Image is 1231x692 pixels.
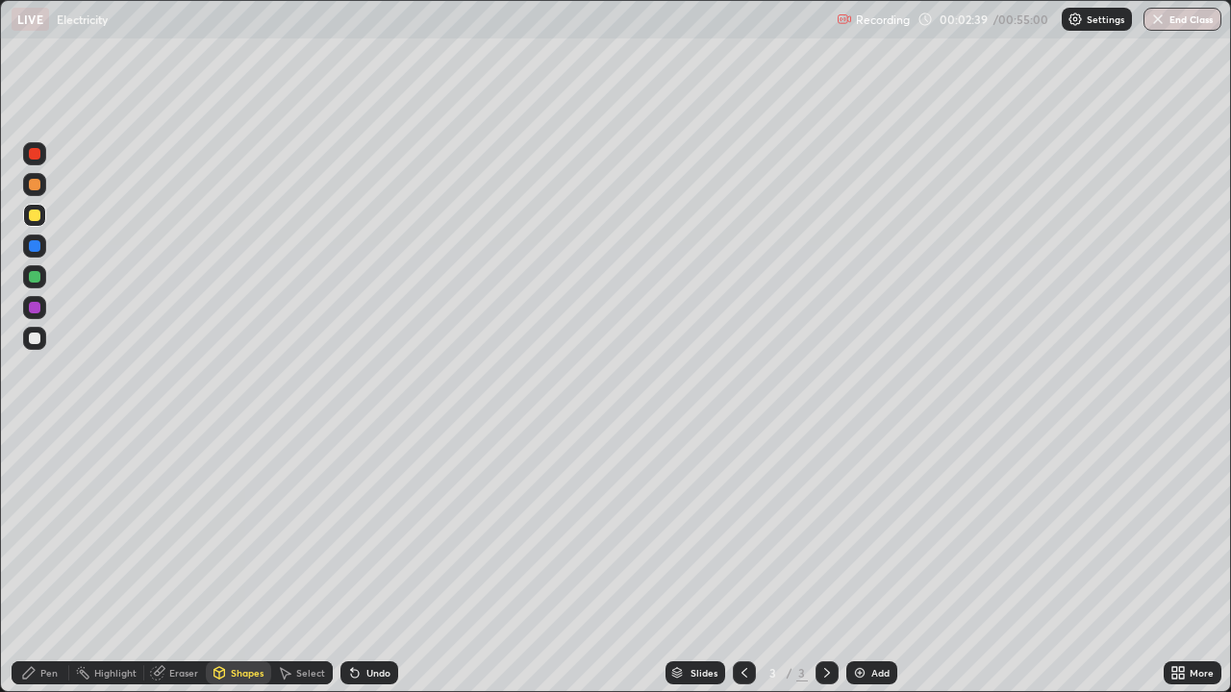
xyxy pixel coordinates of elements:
p: Electricity [57,12,108,27]
div: Select [296,668,325,678]
div: 3 [764,667,783,679]
div: Highlight [94,668,137,678]
div: Pen [40,668,58,678]
div: More [1190,668,1214,678]
p: Settings [1087,14,1124,24]
div: / [787,667,792,679]
p: LIVE [17,12,43,27]
img: end-class-cross [1150,12,1166,27]
img: add-slide-button [852,665,867,680]
img: class-settings-icons [1068,12,1083,27]
div: Add [871,668,890,678]
div: Undo [366,668,390,678]
div: Slides [691,668,717,678]
button: End Class [1143,8,1221,31]
div: Shapes [231,668,264,678]
img: recording.375f2c34.svg [837,12,852,27]
div: 3 [796,664,808,681]
p: Recording [856,12,910,27]
div: Eraser [169,668,198,678]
